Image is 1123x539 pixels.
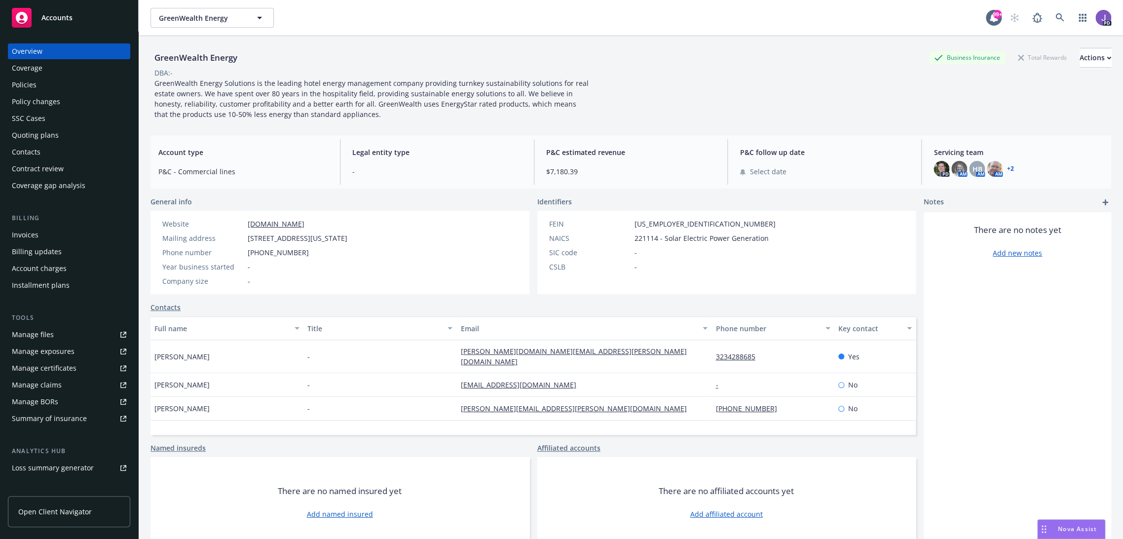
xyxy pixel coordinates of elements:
[12,77,37,93] div: Policies
[12,43,42,59] div: Overview
[993,10,1002,19] div: 99+
[307,351,310,362] span: -
[1005,8,1024,28] a: Start snowing
[715,323,819,334] div: Phone number
[8,227,130,243] a: Invoices
[8,344,130,359] span: Manage exposures
[635,219,776,229] span: [US_EMPLOYER_IDENTIFICATION_NUMBER]
[248,233,347,243] span: [STREET_ADDRESS][US_STATE]
[12,227,38,243] div: Invoices
[8,244,130,260] a: Billing updates
[154,323,289,334] div: Full name
[12,178,85,193] div: Coverage gap analysis
[8,360,130,376] a: Manage certificates
[12,460,94,476] div: Loss summary generator
[8,313,130,323] div: Tools
[154,351,210,362] span: [PERSON_NAME]
[1080,48,1111,68] button: Actions
[1027,8,1047,28] a: Report a Bug
[8,161,130,177] a: Contract review
[12,161,64,177] div: Contract review
[18,506,92,517] span: Open Client Navigator
[162,233,244,243] div: Mailing address
[1099,196,1111,208] a: add
[1050,8,1070,28] a: Search
[154,78,591,119] span: GreenWealth Energy Solutions is the leading hotel energy management company providing turnkey sus...
[150,316,303,340] button: Full name
[460,404,694,413] a: [PERSON_NAME][EMAIL_ADDRESS][PERSON_NAME][DOMAIN_NAME]
[12,277,70,293] div: Installment plans
[8,377,130,393] a: Manage claims
[8,446,130,456] div: Analytics hub
[352,166,522,177] span: -
[711,316,834,340] button: Phone number
[8,394,130,410] a: Manage BORs
[929,51,1005,64] div: Business Insurance
[456,316,711,340] button: Email
[307,323,442,334] div: Title
[848,403,858,414] span: No
[41,14,73,22] span: Accounts
[352,147,522,157] span: Legal entity type
[150,51,241,64] div: GreenWealth Energy
[924,196,944,208] span: Notes
[8,4,130,32] a: Accounts
[974,224,1061,236] span: There are no notes yet
[934,161,949,177] img: photo
[154,68,173,78] div: DBA: -
[460,380,584,389] a: [EMAIL_ADDRESS][DOMAIN_NAME]
[248,262,250,272] span: -
[848,351,860,362] span: Yes
[1037,519,1105,539] button: Nova Assist
[987,161,1003,177] img: photo
[150,196,192,207] span: General info
[537,196,572,207] span: Identifiers
[838,323,901,334] div: Key contact
[12,261,67,276] div: Account charges
[12,127,59,143] div: Quoting plans
[8,261,130,276] a: Account charges
[549,233,631,243] div: NAICS
[8,94,130,110] a: Policy changes
[12,111,45,126] div: SSC Cases
[303,316,456,340] button: Title
[307,509,373,519] a: Add named insured
[690,509,763,519] a: Add affiliated account
[8,213,130,223] div: Billing
[150,302,181,312] a: Contacts
[12,360,76,376] div: Manage certificates
[12,344,75,359] div: Manage exposures
[8,411,130,426] a: Summary of insurance
[307,403,310,414] span: -
[848,380,858,390] span: No
[162,247,244,258] div: Phone number
[8,327,130,343] a: Manage files
[248,276,250,286] span: -
[8,111,130,126] a: SSC Cases
[715,380,726,389] a: -
[248,219,304,229] a: [DOMAIN_NAME]
[8,127,130,143] a: Quoting plans
[150,443,206,453] a: Named insureds
[154,380,210,390] span: [PERSON_NAME]
[1080,48,1111,67] div: Actions
[1038,520,1050,539] div: Drag to move
[12,327,54,343] div: Manage files
[8,43,130,59] a: Overview
[278,485,402,497] span: There are no named insured yet
[537,443,600,453] a: Affiliated accounts
[8,460,130,476] a: Loss summary generator
[460,323,697,334] div: Email
[715,404,785,413] a: [PHONE_NUMBER]
[972,164,982,174] span: HB
[549,262,631,272] div: CSLB
[549,247,631,258] div: SIC code
[715,352,763,361] a: 3234288685
[12,60,42,76] div: Coverage
[162,276,244,286] div: Company size
[8,60,130,76] a: Coverage
[749,166,786,177] span: Select date
[460,346,686,366] a: [PERSON_NAME][DOMAIN_NAME][EMAIL_ADDRESS][PERSON_NAME][DOMAIN_NAME]
[951,161,967,177] img: photo
[8,77,130,93] a: Policies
